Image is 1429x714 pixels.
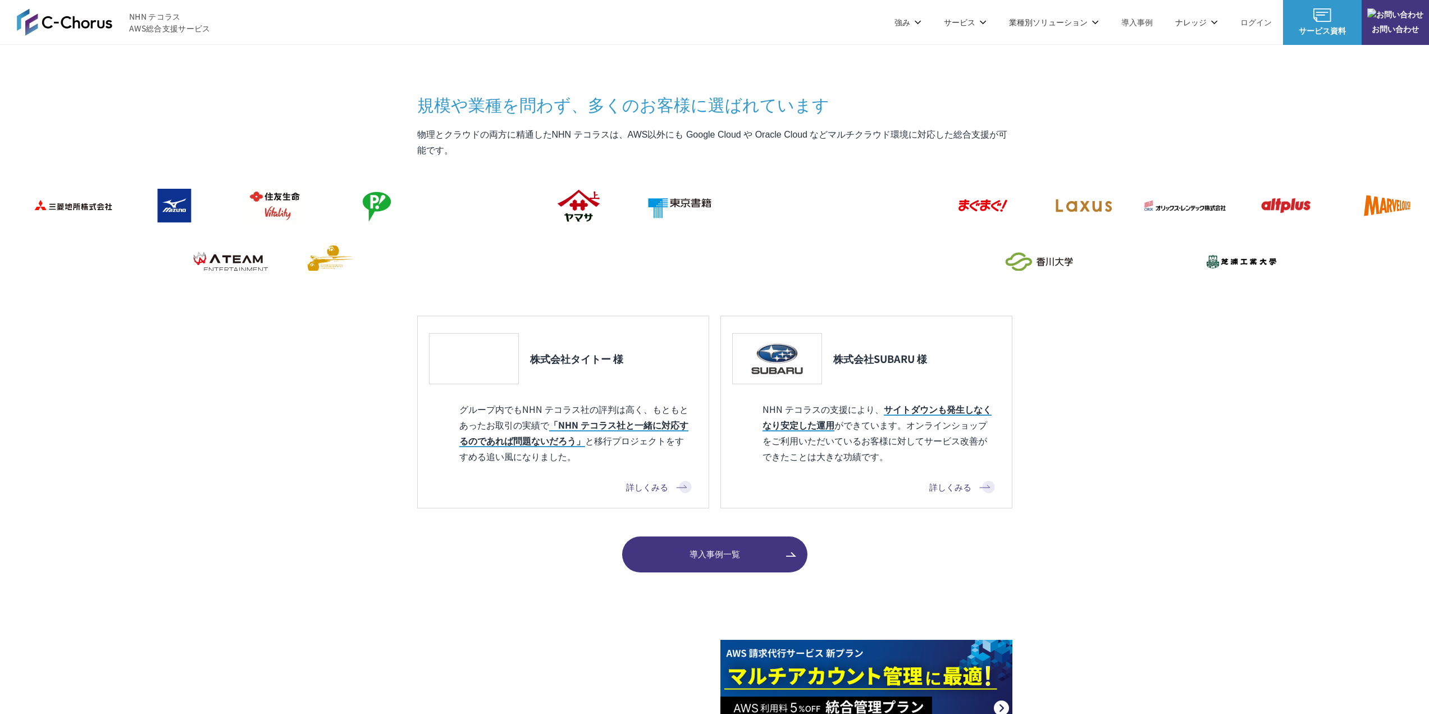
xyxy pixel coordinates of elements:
[487,239,577,284] img: 日本財団
[1295,239,1385,284] img: 学習院女子大学
[689,239,779,284] img: 早稲田大学
[429,401,692,464] p: グループ内でもNHN テコラス社の評判は高く、もともとあったお取引の実績で と移行プロジェクトをすすめる追い風になりました。
[833,352,927,365] h3: 株式会社SUBARU 様
[459,418,688,447] em: 「NHN テコラス社と一緒に対応するのであれば問題ないだろう」
[1093,239,1183,284] img: 佐賀大学
[588,239,678,284] img: 慶應義塾
[790,239,880,284] img: 一橋大学
[738,339,816,378] img: 株式会社SUBARU
[894,16,921,28] p: 強み
[330,183,419,228] img: フジモトHD
[1240,16,1272,28] a: ログイン
[1367,8,1423,20] img: お問い合わせ
[929,481,995,494] a: 詳しくみる
[944,16,987,28] p: サービス
[1239,183,1329,228] img: オルトプラス
[1283,25,1362,37] span: サービス資料
[734,183,824,228] img: クリスピー・クリーム・ドーナツ
[435,339,513,378] img: 株式会社タイトー
[1009,16,1099,28] p: 業種別ソリューション
[229,183,318,228] img: 住友生命保険相互
[622,536,807,572] a: 導入事例一覧
[83,239,172,284] img: ファンコミュニケーションズ
[184,239,273,284] img: エイチーム
[532,183,622,228] img: ヤマサ醤油
[1313,8,1331,22] img: AWS総合支援サービス C-Chorus サービス資料
[129,11,211,34] span: NHN テコラス AWS総合支援サービス
[732,401,995,464] p: NHN テコラスの支援により、 ができています。オンラインショップをご利用いただいているお客様に対してサービス改善ができたことは大きな功績です。
[530,352,623,365] h3: 株式会社タイトー 様
[891,239,981,284] img: 大阪工業大学
[17,8,211,35] a: AWS総合支援サービス C-Chorus NHN テコラスAWS総合支援サービス
[285,239,375,284] img: クリーク・アンド・リバー
[1362,23,1429,35] span: お問い合わせ
[633,183,723,228] img: 東京書籍
[1175,16,1218,28] p: ナレッジ
[26,183,116,228] img: 三菱地所
[1194,239,1284,284] img: 芝浦工業大学
[992,239,1082,284] img: 香川大学
[17,8,112,35] img: AWS総合支援サービス C-Chorus
[1138,183,1228,228] img: オリックス・レンテック
[1037,183,1127,228] img: ラクサス・テクノロジーズ
[835,183,925,228] img: 共同通信デジタル
[763,402,992,431] em: サイトダウンも発生しなくなり安定した運用
[386,239,476,284] img: 国境なき医師団
[417,127,1012,158] p: 物理とクラウドの両方に精通したNHN テコラスは、AWS以外にも Google Cloud や Oracle Cloud などマルチクラウド環境に対応した総合支援が可能です。
[417,92,1012,116] h3: 規模や業種を問わず、 多くのお客様に選ばれています
[626,481,692,494] a: 詳しくみる
[431,183,521,228] img: エアトリ
[1121,16,1153,28] a: 導入事例
[127,183,217,228] img: ミズノ
[622,548,807,561] span: 導入事例一覧
[936,183,1026,228] img: まぐまぐ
